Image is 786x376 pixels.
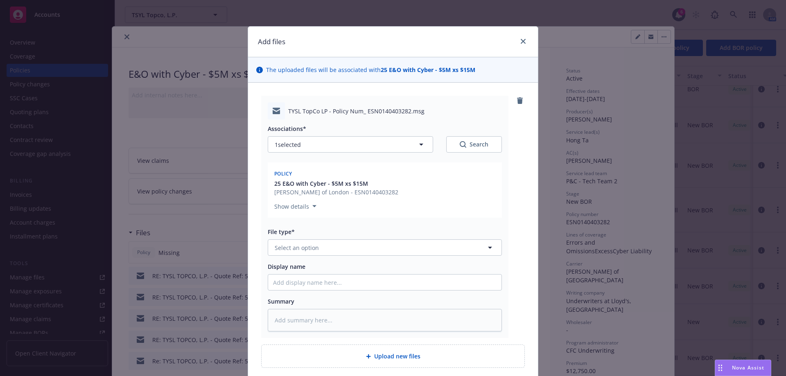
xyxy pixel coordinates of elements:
div: Upload new files [261,344,525,368]
button: Nova Assist [715,360,771,376]
span: Display name [268,263,305,270]
button: Select an option [268,239,502,256]
div: Drag to move [715,360,725,376]
input: Add display name here... [268,275,501,290]
span: Nova Assist [732,364,764,371]
span: Summary [268,297,294,305]
span: Select an option [275,243,319,252]
span: Upload new files [374,352,420,360]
